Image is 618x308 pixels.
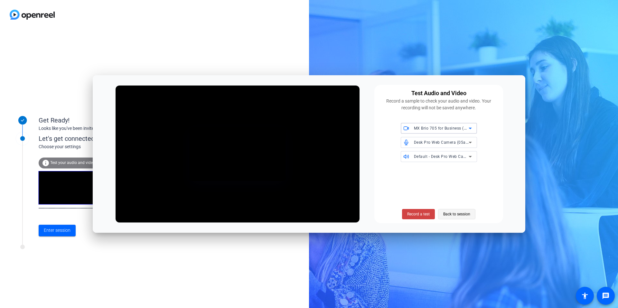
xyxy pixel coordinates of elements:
span: MX Brio 705 for Business (046d:091d) [414,125,486,131]
div: Let's get connected. [39,134,181,143]
mat-icon: info [42,159,50,167]
span: Back to session [443,208,470,220]
div: Test Audio and Video [411,89,466,98]
span: Record a test [407,211,430,217]
button: Back to session [438,209,475,219]
span: Test your audio and video [50,160,95,165]
button: Record a test [402,209,435,219]
div: Choose your settings [39,143,181,150]
span: Default - Desk Pro Web Camera (05a6:0b04) [414,154,498,159]
span: Enter session [44,227,70,234]
mat-icon: accessibility [581,292,589,300]
div: Get Ready! [39,115,167,125]
mat-icon: message [602,292,610,300]
span: Desk Pro Web Camera (05a6:0b04) [414,140,481,145]
div: Record a sample to check your audio and video. Your recording will not be saved anywhere. [378,98,499,111]
div: Looks like you've been invited to join [39,125,167,132]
